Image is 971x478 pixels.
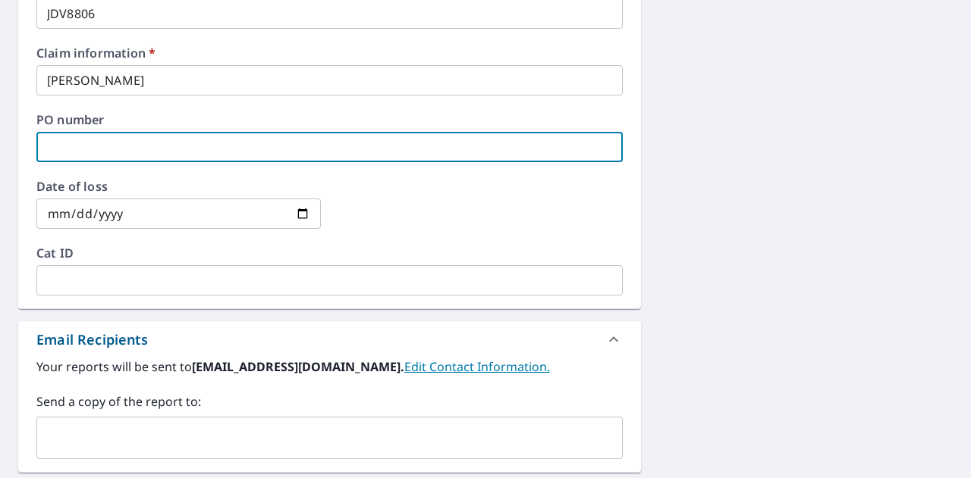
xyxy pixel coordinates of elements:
[36,247,623,259] label: Cat ID
[36,114,623,126] label: PO number
[192,358,404,375] b: [EMAIL_ADDRESS][DOMAIN_NAME].
[36,47,623,59] label: Claim information
[36,392,623,411] label: Send a copy of the report to:
[18,321,641,358] div: Email Recipients
[36,180,321,192] label: Date of loss
[404,358,550,375] a: EditContactInfo
[36,358,623,376] label: Your reports will be sent to
[36,330,148,350] div: Email Recipients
